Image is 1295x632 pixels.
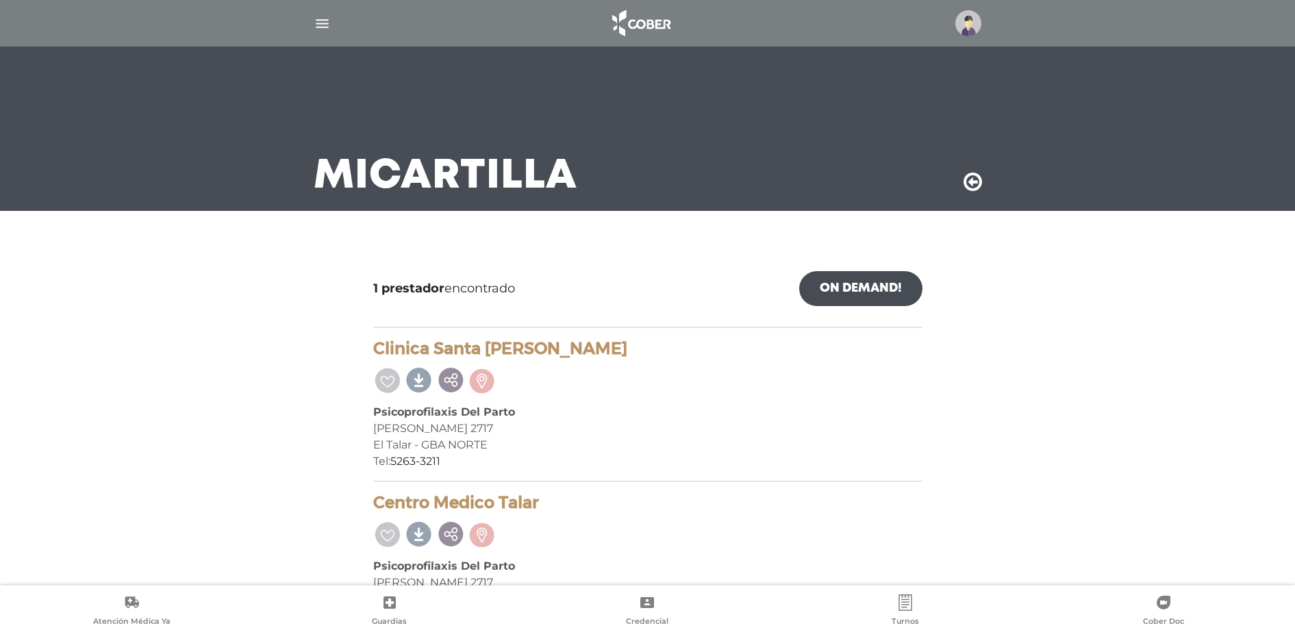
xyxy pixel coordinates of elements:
[93,616,171,629] span: Atención Médica Ya
[799,271,922,306] a: On Demand!
[777,594,1035,629] a: Turnos
[373,405,515,418] b: Psicoprofilaxis Del Parto
[3,594,261,629] a: Atención Médica Ya
[373,281,444,296] b: 1 prestador
[373,420,922,437] div: [PERSON_NAME] 2717
[373,493,922,513] h4: Centro Medico Talar
[373,339,922,359] h4: Clinica Santa [PERSON_NAME]
[626,616,668,629] span: Credencial
[373,559,515,572] b: Psicoprofilaxis Del Parto
[892,616,919,629] span: Turnos
[518,594,777,629] a: Credencial
[373,279,515,298] span: encontrado
[373,437,922,453] div: El Talar - GBA NORTE
[314,15,331,32] img: Cober_menu-lines-white.svg
[1143,616,1184,629] span: Cober Doc
[390,455,440,468] a: 5263-3211
[1034,594,1292,629] a: Cober Doc
[373,453,922,470] div: Tel:
[373,574,922,591] div: [PERSON_NAME] 2717
[314,159,577,194] h3: Mi Cartilla
[372,616,407,629] span: Guardias
[261,594,519,629] a: Guardias
[605,7,677,40] img: logo_cober_home-white.png
[955,10,981,36] img: profile-placeholder.svg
